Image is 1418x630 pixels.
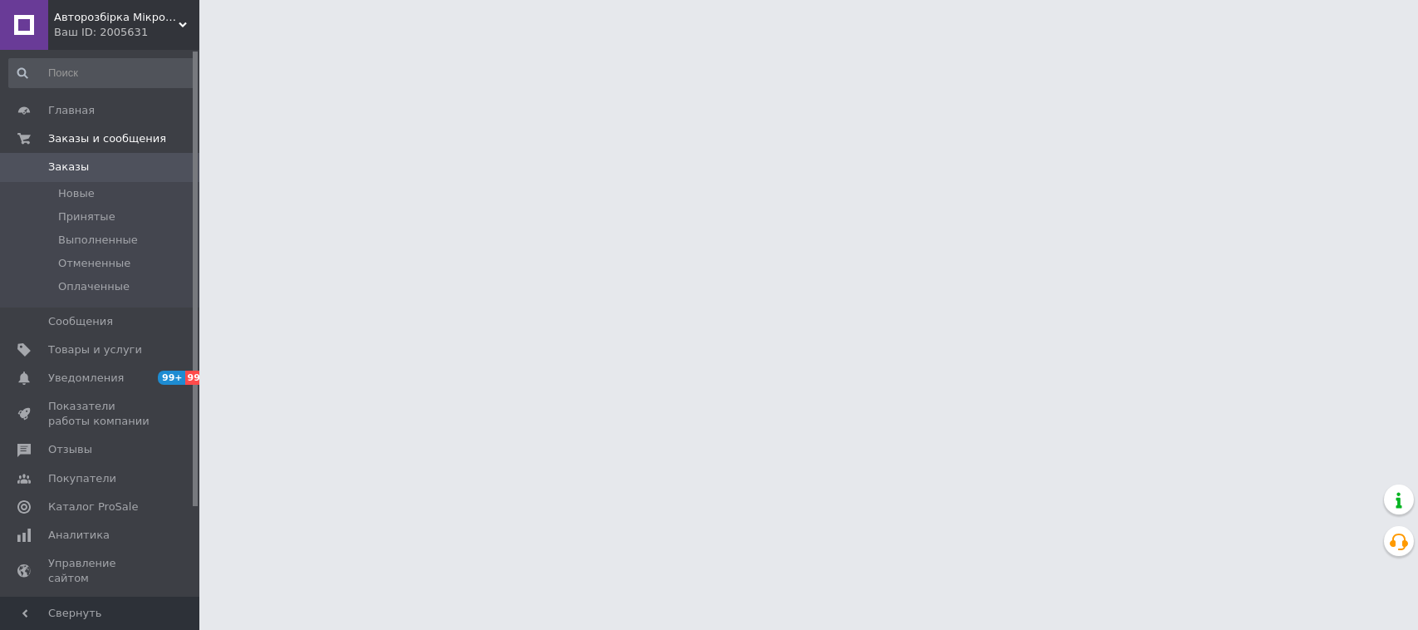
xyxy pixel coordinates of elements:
[58,233,138,248] span: Выполненные
[48,103,95,118] span: Главная
[158,371,185,385] span: 99+
[54,10,179,25] span: Авторозбірка Мікроавтобусів
[185,371,213,385] span: 99+
[54,25,199,40] div: Ваш ID: 2005631
[58,186,95,201] span: Новые
[48,399,154,429] span: Показатели работы компании
[48,160,89,175] span: Заказы
[48,131,166,146] span: Заказы и сообщения
[8,58,195,88] input: Поиск
[58,209,115,224] span: Принятые
[48,314,113,329] span: Сообщения
[48,556,154,586] span: Управление сайтом
[48,500,138,514] span: Каталог ProSale
[58,256,130,271] span: Отмененные
[48,528,110,543] span: Аналитика
[58,279,130,294] span: Оплаченные
[48,342,142,357] span: Товары и услуги
[48,471,116,486] span: Покупатели
[48,371,124,386] span: Уведомления
[48,442,92,457] span: Отзывы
